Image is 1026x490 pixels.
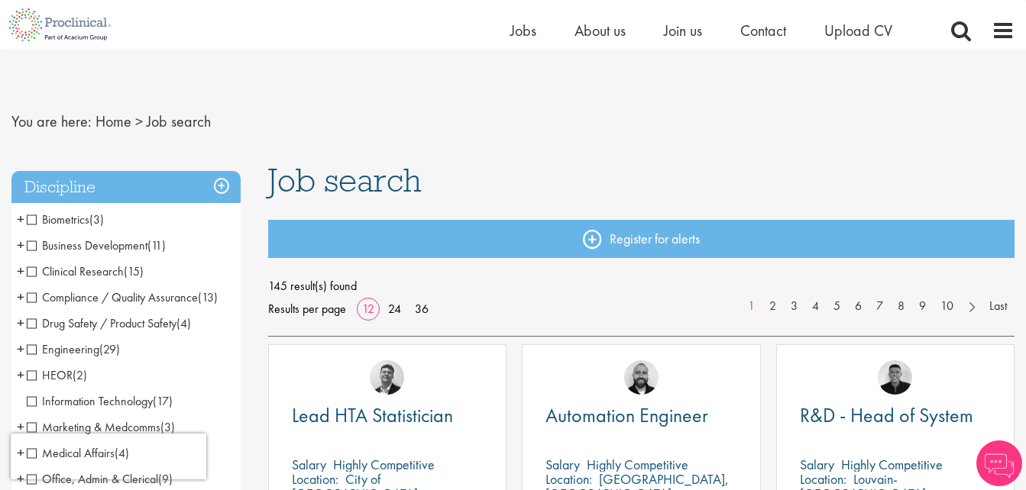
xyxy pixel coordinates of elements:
a: 6 [847,298,869,315]
a: About us [574,21,626,40]
span: R&D - Head of System [800,402,973,428]
a: Lead HTA Statistician [292,406,483,425]
span: Automation Engineer [545,402,708,428]
a: 7 [869,298,891,315]
a: R&D - Head of System [800,406,991,425]
span: + [17,285,24,308]
a: 9 [911,298,934,315]
a: 4 [804,298,827,315]
a: Last [982,298,1015,315]
p: Highly Competitive [333,456,435,473]
span: Location: [292,470,338,488]
span: Salary [545,456,580,473]
span: Clinical Research [27,263,144,279]
span: + [17,260,24,282]
a: 1 [740,298,762,315]
span: Clinical Research [27,263,124,279]
a: 12 [357,301,380,317]
span: Marketing & Medcomms [27,419,160,435]
p: Highly Competitive [841,456,943,473]
span: Information Technology [27,393,153,409]
a: 2 [762,298,784,315]
span: Business Development [27,237,147,253]
span: Results per page [268,298,346,321]
img: Christian Andersen [878,360,912,395]
span: Job search [147,111,211,131]
a: Register for alerts [268,220,1015,258]
span: (17) [153,393,173,409]
span: (13) [198,289,218,305]
span: + [17,234,24,256]
span: Marketing & Medcomms [27,419,175,435]
span: Drug Safety / Product Safety [27,315,191,331]
a: Automation Engineer [545,406,736,425]
span: + [17,363,24,386]
h3: Discipline [11,171,241,204]
span: HEOR [27,367,73,383]
span: > [135,111,143,131]
span: Job search [268,160,422,201]
span: Location: [800,470,846,488]
a: 24 [383,301,406,317]
span: Engineering [27,341,99,357]
a: 36 [409,301,434,317]
span: (3) [89,211,104,227]
iframe: reCAPTCHA [11,434,206,479]
a: Upload CV [824,21,892,40]
img: Tom Magenis [370,360,404,395]
a: Join us [664,21,702,40]
span: Salary [292,456,326,473]
span: (11) [147,237,166,253]
a: Contact [740,21,786,40]
span: Salary [800,456,834,473]
span: Information Technology [27,393,173,409]
span: (29) [99,341,120,357]
span: Business Development [27,237,166,253]
span: (4) [176,315,191,331]
p: Highly Competitive [587,456,688,473]
span: + [17,311,24,334]
span: (2) [73,367,87,383]
a: 5 [826,298,848,315]
span: + [17,208,24,230]
span: Biometrics [27,211,89,227]
span: Compliance / Quality Assurance [27,289,198,305]
a: Jobs [510,21,536,40]
span: (15) [124,263,144,279]
img: Chatbot [976,440,1022,486]
span: Engineering [27,341,120,357]
span: + [17,337,24,360]
a: breadcrumb link [95,111,131,131]
span: Compliance / Quality Assurance [27,289,218,305]
a: 8 [890,298,912,315]
img: Jordan Kiely [624,360,659,395]
span: You are here: [11,111,92,131]
span: Biometrics [27,211,104,227]
span: + [17,415,24,438]
a: 3 [783,298,805,315]
span: Drug Safety / Product Safety [27,315,176,331]
span: Lead HTA Statistician [292,402,453,428]
span: 145 result(s) found [268,275,1015,298]
span: (3) [160,419,175,435]
span: HEOR [27,367,87,383]
span: Location: [545,470,592,488]
a: 10 [933,298,961,315]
